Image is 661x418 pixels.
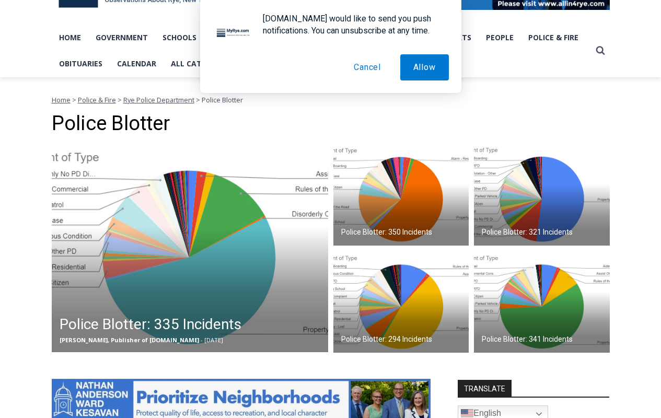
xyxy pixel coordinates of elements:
h2: Police Blotter: 350 Incidents [341,227,432,238]
a: Police Blotter: 335 Incidents [PERSON_NAME], Publisher of [DOMAIN_NAME] - [DATE] [52,143,328,352]
span: Police Blotter [202,95,243,104]
span: > [72,95,76,104]
h1: Police Blotter [52,112,610,136]
img: (PHOTO: The evolving police blotter – for the seven days through November 15, 2023 here is a char... [333,143,469,246]
span: [DATE] [204,336,223,344]
h2: Police Blotter: 341 Incidents [482,334,573,345]
img: (PHOTO: The evolving police blotter – for the seven days through October 25, 2023 here is a chart... [474,251,610,353]
div: "[PERSON_NAME] and I covered the [DATE] Parade, which was a really eye opening experience as I ha... [264,1,494,101]
h2: Police Blotter: 321 Incidents [482,227,573,238]
div: [DOMAIN_NAME] would like to send you push notifications. You can unsubscribe at any time. [254,13,449,37]
button: Cancel [341,54,394,80]
nav: Breadcrumbs [52,95,610,105]
a: Police Blotter: 321 Incidents [474,143,610,246]
a: Police & Fire [78,95,116,104]
img: notification icon [213,13,254,54]
span: > [118,95,122,104]
span: - [201,336,203,344]
h2: Police Blotter: 335 Incidents [60,313,241,335]
h2: Police Blotter: 294 Incidents [341,334,432,345]
strong: TRANSLATE [458,380,512,397]
img: (PHOTO: The evolving police blotter – for the seven days through November 22, 2023 here is a char... [52,143,328,352]
button: Allow [400,54,449,80]
img: (PHOTO: The evolving police blotter – for the seven days through November 1, 2023 here is a chart... [333,251,469,353]
a: Rye Police Department [123,95,194,104]
img: (PHOTO: The evolving police blotter – for the seven days through November 8, 2023 here is a chart... [474,143,610,246]
a: Home [52,95,71,104]
a: Police Blotter: 350 Incidents [333,143,469,246]
span: [PERSON_NAME], Publisher of [DOMAIN_NAME] [60,336,199,344]
span: Intern @ [DOMAIN_NAME] [273,104,484,127]
a: Police Blotter: 341 Incidents [474,251,610,353]
a: Intern @ [DOMAIN_NAME] [251,101,506,130]
span: > [196,95,200,104]
a: Police Blotter: 294 Incidents [333,251,469,353]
